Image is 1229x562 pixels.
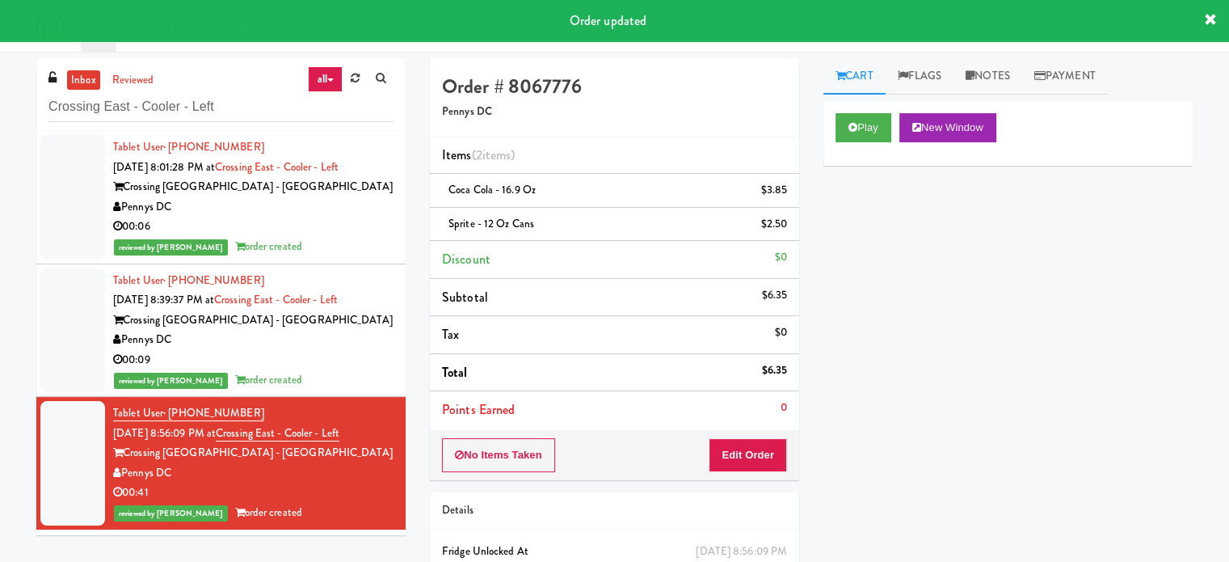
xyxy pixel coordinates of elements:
[163,139,264,154] span: · [PHONE_NUMBER]
[163,273,264,288] span: · [PHONE_NUMBER]
[113,139,264,154] a: Tablet User· [PHONE_NUMBER]
[823,58,886,95] a: Cart
[36,264,406,398] li: Tablet User· [PHONE_NUMBER][DATE] 8:39:37 PM atCrossing East - Cooler - LeftCrossing [GEOGRAPHIC_...
[835,113,891,142] button: Play
[308,66,342,92] a: all
[114,239,228,256] span: reviewed by [PERSON_NAME]
[442,146,515,164] span: Items
[113,159,215,175] span: [DATE] 8:01:28 PM at
[762,285,788,306] div: $6.35
[442,106,787,118] h5: Pennys DC
[1022,58,1108,95] a: Payment
[442,325,459,344] span: Tax
[775,247,787,268] div: $0
[48,92,394,122] input: Search vision orders
[696,542,787,562] div: [DATE] 8:56:09 PM
[442,400,515,419] span: Points Earned
[113,463,394,484] div: Pennys DC
[113,350,394,370] div: 00:09
[113,197,394,218] div: Pennys DC
[781,398,787,418] div: 0
[953,58,1022,95] a: Notes
[442,76,787,97] h4: Order # 8067776
[113,443,394,463] div: Crossing [GEOGRAPHIC_DATA] - [GEOGRAPHIC_DATA]
[114,505,228,522] span: reviewed by [PERSON_NAME]
[235,372,302,387] span: order created
[448,216,534,231] span: Sprite - 12 oz cans
[113,405,264,421] a: Tablet User· [PHONE_NUMBER]
[775,323,787,343] div: $0
[113,425,216,441] span: [DATE] 8:56:09 PM at
[114,373,228,389] span: reviewed by [PERSON_NAME]
[709,438,787,472] button: Edit Order
[442,501,787,521] div: Details
[36,397,406,530] li: Tablet User· [PHONE_NUMBER][DATE] 8:56:09 PM atCrossing East - Cooler - LeftCrossing [GEOGRAPHIC_...
[113,217,394,237] div: 00:06
[235,505,302,520] span: order created
[113,483,394,503] div: 00:41
[216,425,339,442] a: Crossing East - Cooler - Left
[442,250,490,268] span: Discount
[113,292,214,307] span: [DATE] 8:39:37 PM at
[482,146,511,164] ng-pluralize: items
[570,11,646,30] span: Order updated
[113,273,264,288] a: Tablet User· [PHONE_NUMBER]
[67,70,100,91] a: inbox
[113,177,394,197] div: Crossing [GEOGRAPHIC_DATA] - [GEOGRAPHIC_DATA]
[113,311,394,331] div: Crossing [GEOGRAPHIC_DATA] - [GEOGRAPHIC_DATA]
[899,113,996,142] button: New Window
[442,542,787,562] div: Fridge Unlocked At
[108,70,158,91] a: reviewed
[761,214,788,235] div: $2.50
[761,180,788,201] div: $3.85
[235,239,302,254] span: order created
[886,58,954,95] a: Flags
[113,330,394,350] div: Pennys DC
[472,146,516,164] span: (2 )
[36,131,406,264] li: Tablet User· [PHONE_NUMBER][DATE] 8:01:28 PM atCrossing East - Cooler - LeftCrossing [GEOGRAPHIC_...
[762,361,788,381] div: $6.35
[442,363,468,382] span: Total
[442,288,488,306] span: Subtotal
[214,292,338,307] a: Crossing East - Cooler - Left
[163,405,264,420] span: · [PHONE_NUMBER]
[448,182,536,197] span: Coca Cola - 16.9 oz
[215,159,339,175] a: Crossing East - Cooler - Left
[442,438,555,472] button: No Items Taken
